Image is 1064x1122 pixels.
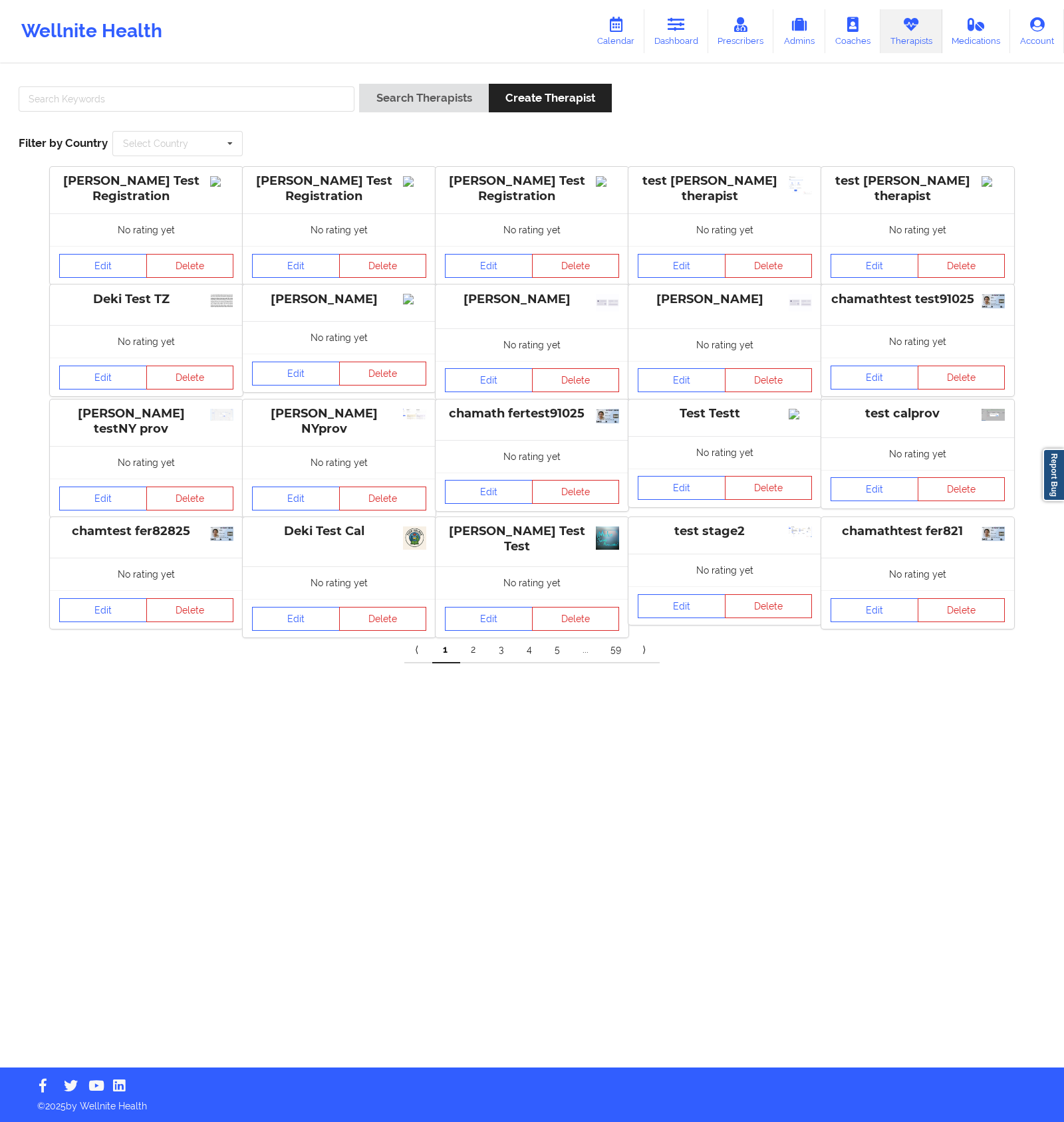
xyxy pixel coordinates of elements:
[59,598,147,622] a: Edit
[339,487,427,510] button: Delete
[59,173,233,204] div: [PERSON_NAME] Test Registration
[638,524,812,539] div: test stage2
[638,292,812,307] div: [PERSON_NAME]
[339,607,427,631] button: Delete
[445,480,533,504] a: Edit
[445,254,533,278] a: Edit
[146,598,234,622] button: Delete
[880,9,942,53] a: Therapists
[638,173,812,204] div: test [PERSON_NAME] therapist
[725,594,813,618] button: Delete
[918,477,1005,501] button: Delete
[532,480,620,504] button: Delete
[982,526,1005,541] img: b9413fa4-dbee-4818-b6a1-299ceb924bff_uk-id-card-for-over-18s-2025.png
[596,294,619,311] img: 81b7ea35-b2a6-4573-a824-ac5499773fcd_idcard_placeholder_copy_10.png
[243,446,436,479] div: No rating yet
[28,1090,1036,1113] p: © 2025 by Wellnite Health
[982,176,1005,187] img: Image%2Fplaceholer-image.png
[831,406,1005,421] div: test calprov
[59,487,147,510] a: Edit
[831,524,1005,539] div: chamathtest fer821
[831,598,918,622] a: Edit
[436,213,628,246] div: No rating yet
[146,254,234,278] button: Delete
[600,637,632,663] a: 59
[638,476,726,500] a: Edit
[516,637,544,663] a: 4
[918,254,1005,278] button: Delete
[1010,9,1064,53] a: Account
[596,176,619,187] img: Image%2Fplaceholer-image.png
[789,409,812,419] img: Image%2Fplaceholer-image.png
[210,526,233,541] img: 0f137ece-d606-4226-a296-2bc08ae82df1_uk-id-card-for-over-18s-2025.png
[436,328,628,361] div: No rating yet
[918,598,1005,622] button: Delete
[532,607,620,631] button: Delete
[725,368,813,392] button: Delete
[831,173,1005,204] div: test [PERSON_NAME] therapist
[773,9,825,53] a: Admins
[632,637,660,663] a: Next item
[821,325,1014,358] div: No rating yet
[821,558,1014,590] div: No rating yet
[59,524,233,539] div: chamtest fer82825
[821,437,1014,470] div: No rating yet
[50,325,243,358] div: No rating yet
[789,176,812,195] img: 564b8a7f-efd8-48f2-9adc-717abd411814_image_(5).png
[59,254,147,278] a: Edit
[445,607,533,631] a: Edit
[252,406,426,437] div: [PERSON_NAME] NYprov
[403,409,426,419] img: 4551ef21-f6eb-4fc8-ba4a-d4c31f9a2c9e_image_(11).png
[587,9,644,53] a: Calendar
[404,637,432,663] a: Previous item
[19,86,354,112] input: Search Keywords
[628,436,821,469] div: No rating yet
[252,607,340,631] a: Edit
[628,554,821,586] div: No rating yet
[596,409,619,423] img: d9358f8a-bc06-445f-8268-d2f9f4327403_uk-id-card-for-over-18s-2025.png
[821,213,1014,246] div: No rating yet
[544,637,572,663] a: 5
[404,637,660,663] div: Pagination Navigation
[445,406,619,421] div: chamath fertest91025
[825,9,880,53] a: Coaches
[532,254,620,278] button: Delete
[359,84,488,112] button: Search Therapists
[572,637,600,663] a: ...
[146,487,234,510] button: Delete
[445,173,619,204] div: [PERSON_NAME] Test Registration
[432,637,460,663] a: 1
[436,440,628,473] div: No rating yet
[789,526,812,537] img: 2e74869e-060c-4207-a07e-22e6a3218384_image_(4).png
[339,362,427,386] button: Delete
[252,362,340,386] a: Edit
[252,173,426,204] div: [PERSON_NAME] Test Registration
[638,406,812,421] div: Test Testt
[50,558,243,590] div: No rating yet
[403,294,426,304] img: Image%2Fplaceholer-image.png
[460,637,488,663] a: 2
[252,524,426,539] div: Deki Test Cal
[123,139,188,148] div: Select Country
[252,487,340,510] a: Edit
[59,406,233,437] div: [PERSON_NAME] testNY prov
[982,409,1005,421] img: a67d8bfe-a8ab-46fb-aef0-11f98c4e78a9_image.png
[725,254,813,278] button: Delete
[708,9,774,53] a: Prescribers
[50,446,243,479] div: No rating yet
[628,328,821,361] div: No rating yet
[489,84,612,112] button: Create Therapist
[831,292,1005,307] div: chamathtest test91025
[339,254,427,278] button: Delete
[252,292,426,307] div: [PERSON_NAME]
[1043,449,1064,501] a: Report Bug
[638,254,726,278] a: Edit
[982,294,1005,308] img: e8ad23b2-1b28-4728-a100-93694f26d162_uk-id-card-for-over-18s-2025.png
[831,366,918,390] a: Edit
[243,213,436,246] div: No rating yet
[59,366,147,390] a: Edit
[19,136,108,150] span: Filter by Country
[243,566,436,599] div: No rating yet
[403,526,426,550] img: 3a1305f7-3668-430f-b3e5-29edcfeca581_Peer_Helper_Logo.png
[59,292,233,307] div: Deki Test TZ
